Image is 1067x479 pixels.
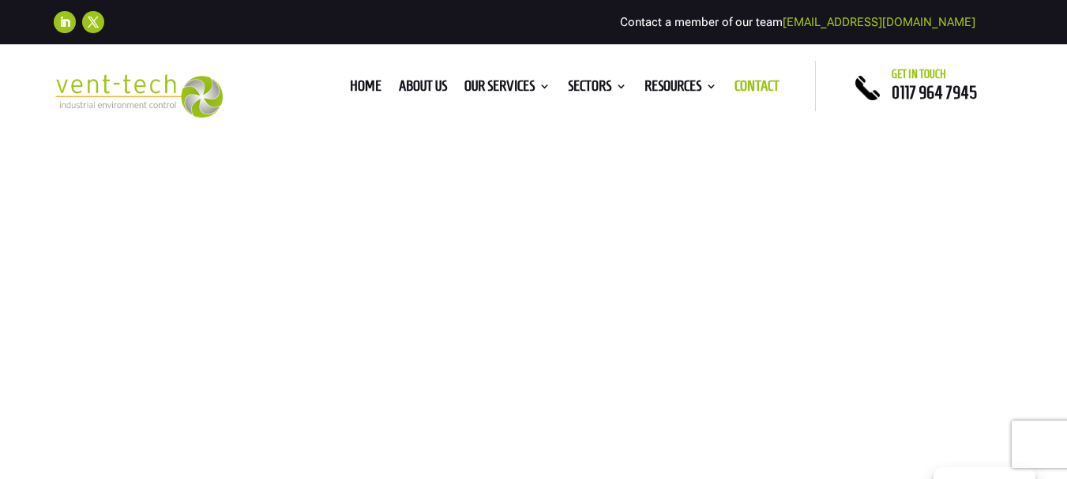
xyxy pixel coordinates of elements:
span: Contact a member of our team [620,15,975,29]
img: 2023-09-27T08_35_16.549ZVENT-TECH---Clear-background [54,74,223,118]
a: Sectors [568,80,627,98]
a: Contact [735,80,780,98]
a: Our Services [464,80,550,98]
a: Follow on LinkedIn [54,11,76,33]
a: 0117 964 7945 [892,83,977,102]
a: About us [399,80,447,98]
a: [EMAIL_ADDRESS][DOMAIN_NAME] [783,15,975,29]
a: Resources [644,80,717,98]
a: Home [350,80,381,98]
a: Follow on X [82,11,104,33]
span: Get in touch [892,68,946,80]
